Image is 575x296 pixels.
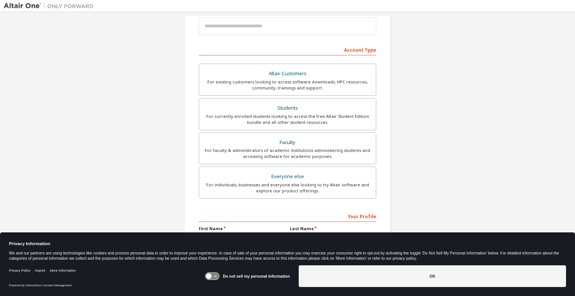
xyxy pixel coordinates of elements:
[4,2,97,10] img: Altair One
[199,226,285,232] label: First Name
[204,79,371,91] div: For existing customers looking to access software downloads, HPC resources, community, trainings ...
[204,147,371,159] div: For faculty & administrators of academic institutions administering students and accessing softwa...
[204,68,371,79] div: Altair Customers
[199,210,376,222] div: Your Profile
[199,43,376,55] div: Account Type
[204,182,371,194] div: For individuals, businesses and everyone else looking to try Altair software and explore our prod...
[204,137,371,148] div: Faculty
[204,171,371,182] div: Everyone else
[204,113,371,125] div: For currently enrolled students looking to access the free Altair Student Edition bundle and all ...
[290,226,376,232] label: Last Name
[204,103,371,113] div: Students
